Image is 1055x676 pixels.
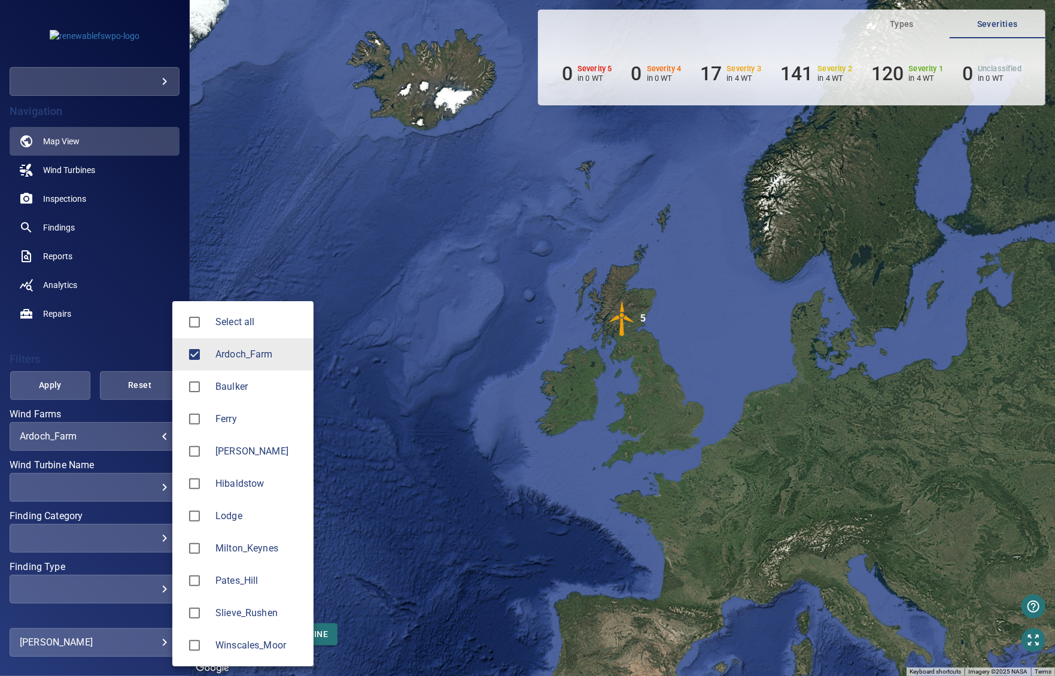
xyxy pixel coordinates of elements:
[215,509,304,523] span: Lodge
[215,444,304,459] div: Wind Farms Garves
[215,412,304,426] span: Ferry
[182,374,207,399] span: Baulker
[182,536,207,561] span: Milton_Keynes
[215,574,304,588] div: Wind Farms Pates_Hill
[215,638,304,653] span: Winscales_Moor
[215,606,304,620] div: Wind Farms Slieve_Rushen
[215,541,304,556] span: Milton_Keynes
[215,477,304,491] div: Wind Farms Hibaldstow
[215,380,304,394] span: Baulker
[182,407,207,432] span: Ferry
[215,315,304,329] span: Select all
[182,601,207,626] span: Slieve_Rushen
[215,347,304,362] div: Wind Farms Ardoch_Farm
[182,439,207,464] span: Garves
[215,541,304,556] div: Wind Farms Milton_Keynes
[215,606,304,620] span: Slieve_Rushen
[182,568,207,593] span: Pates_Hill
[215,574,304,588] span: Pates_Hill
[215,509,304,523] div: Wind Farms Lodge
[215,412,304,426] div: Wind Farms Ferry
[215,477,304,491] span: Hibaldstow
[182,342,207,367] span: Ardoch_Farm
[172,301,314,666] ul: Ardoch_Farm
[215,444,304,459] span: [PERSON_NAME]
[182,471,207,496] span: Hibaldstow
[215,347,304,362] span: Ardoch_Farm
[215,380,304,394] div: Wind Farms Baulker
[182,633,207,658] span: Winscales_Moor
[182,504,207,529] span: Lodge
[215,638,304,653] div: Wind Farms Winscales_Moor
